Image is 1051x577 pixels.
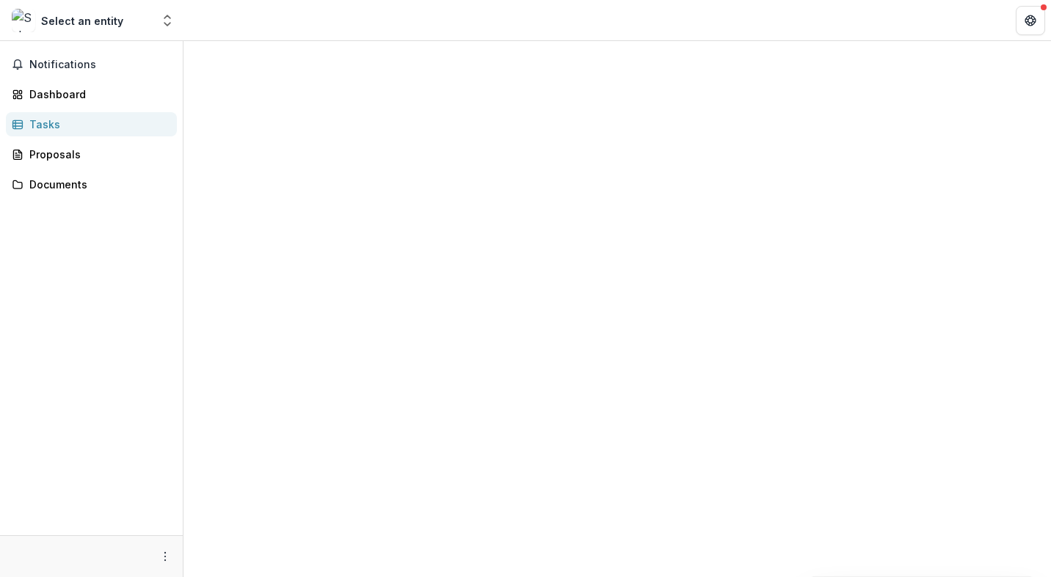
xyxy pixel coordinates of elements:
div: Select an entity [41,13,123,29]
img: Select an entity [12,9,35,32]
button: Get Help [1016,6,1045,35]
button: Open entity switcher [157,6,178,35]
a: Tasks [6,112,177,136]
span: Notifications [29,59,171,71]
button: Notifications [6,53,177,76]
a: Dashboard [6,82,177,106]
button: More [156,548,174,565]
div: Tasks [29,117,165,132]
div: Proposals [29,147,165,162]
a: Proposals [6,142,177,166]
div: Dashboard [29,87,165,102]
a: Documents [6,172,177,196]
div: Documents [29,177,165,192]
